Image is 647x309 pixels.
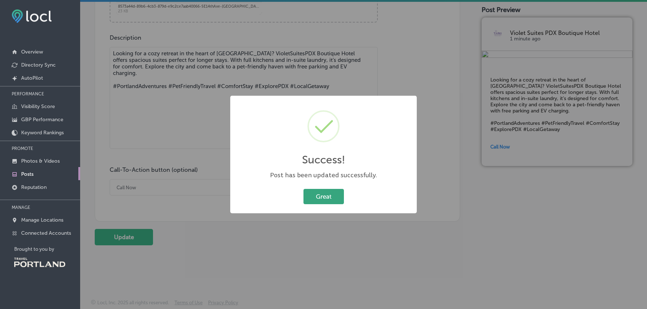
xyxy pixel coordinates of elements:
[21,230,71,236] p: Connected Accounts
[21,103,55,110] p: Visibility Score
[12,9,52,23] img: fda3e92497d09a02dc62c9cd864e3231.png
[21,62,56,68] p: Directory Sync
[14,258,65,267] img: Travel Portland
[21,49,43,55] p: Overview
[303,189,344,204] button: Great
[21,75,43,81] p: AutoPilot
[238,171,409,180] div: Post has been updated successfully.
[21,171,34,177] p: Posts
[21,116,63,123] p: GBP Performance
[21,184,47,190] p: Reputation
[14,246,80,252] p: Brought to you by
[21,158,60,164] p: Photos & Videos
[302,153,345,166] h2: Success!
[21,130,64,136] p: Keyword Rankings
[21,217,63,223] p: Manage Locations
